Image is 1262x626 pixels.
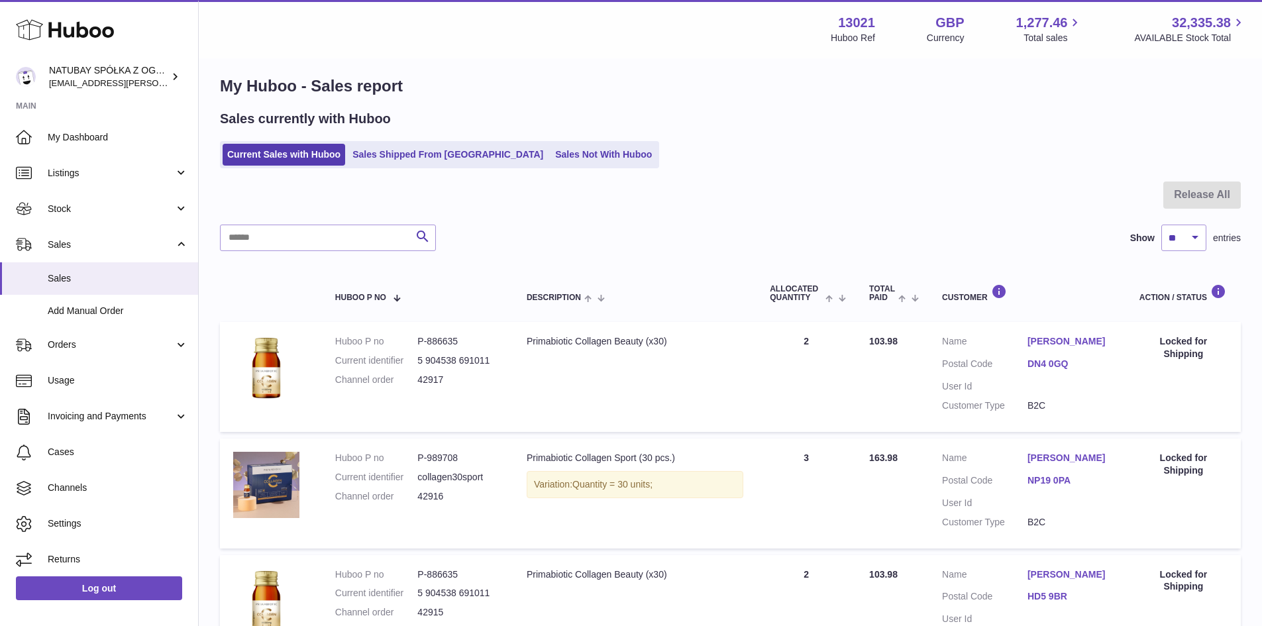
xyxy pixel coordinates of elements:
span: Sales [48,272,188,285]
span: 103.98 [869,336,898,346]
dt: Huboo P no [335,568,418,581]
dd: P-886635 [417,568,500,581]
span: Returns [48,553,188,566]
span: Total sales [1024,32,1082,44]
div: Action / Status [1139,284,1228,302]
a: HD5 9BR [1027,590,1113,603]
dt: User Id [942,497,1027,509]
span: 1,277.46 [1016,14,1068,32]
dt: Postal Code [942,474,1027,490]
a: DN4 0GQ [1027,358,1113,370]
span: entries [1213,232,1241,244]
div: Currency [927,32,965,44]
span: AVAILABLE Stock Total [1134,32,1246,44]
dd: B2C [1027,399,1113,412]
td: 3 [757,439,856,548]
h1: My Huboo - Sales report [220,76,1241,97]
dt: Postal Code [942,590,1027,606]
span: Orders [48,339,174,351]
dt: Name [942,335,1027,351]
span: 163.98 [869,452,898,463]
h2: Sales currently with Huboo [220,110,391,128]
dt: Huboo P no [335,335,418,348]
span: Cases [48,446,188,458]
span: My Dashboard [48,131,188,144]
a: Sales Not With Huboo [551,144,657,166]
dd: B2C [1027,516,1113,529]
dd: P-886635 [417,335,500,348]
dt: Name [942,568,1027,584]
div: Locked for Shipping [1139,335,1228,360]
dd: 5 904538 691011 [417,587,500,600]
span: Usage [48,374,188,387]
a: Log out [16,576,182,600]
a: [PERSON_NAME] [1027,568,1113,581]
strong: 13021 [838,14,875,32]
dt: Channel order [335,606,418,619]
dd: 5 904538 691011 [417,354,500,367]
a: 1,277.46 Total sales [1016,14,1083,44]
span: Quantity = 30 units; [572,479,653,490]
dt: Huboo P no [335,452,418,464]
dd: 42917 [417,374,500,386]
span: 32,335.38 [1172,14,1231,32]
div: Locked for Shipping [1139,568,1228,594]
span: Channels [48,482,188,494]
div: NATUBAY SPÓŁKA Z OGRANICZONĄ ODPOWIEDZIALNOŚCIĄ [49,64,168,89]
img: 130211718873386.jpg [233,452,299,518]
span: Settings [48,517,188,530]
dt: Current identifier [335,354,418,367]
dd: P-989708 [417,452,500,464]
span: Add Manual Order [48,305,188,317]
dt: Customer Type [942,399,1027,412]
dd: 42916 [417,490,500,503]
span: Description [527,293,581,302]
a: NP19 0PA [1027,474,1113,487]
a: Sales Shipped From [GEOGRAPHIC_DATA] [348,144,548,166]
a: 32,335.38 AVAILABLE Stock Total [1134,14,1246,44]
dd: collagen30sport [417,471,500,484]
span: ALLOCATED Quantity [770,285,822,302]
label: Show [1130,232,1155,244]
span: Huboo P no [335,293,386,302]
img: kacper.antkowski@natubay.pl [16,67,36,87]
td: 2 [757,322,856,432]
div: Locked for Shipping [1139,452,1228,477]
a: Current Sales with Huboo [223,144,345,166]
span: Sales [48,238,174,251]
dt: User Id [942,613,1027,625]
span: Total paid [869,285,895,302]
a: [PERSON_NAME] [1027,335,1113,348]
dt: Postal Code [942,358,1027,374]
span: 103.98 [869,569,898,580]
dt: Current identifier [335,587,418,600]
dd: 42915 [417,606,500,619]
div: Primabiotic Collagen Beauty (x30) [527,335,743,348]
span: Listings [48,167,174,180]
dt: Channel order [335,374,418,386]
img: 130211698054880.jpg [233,335,299,401]
span: [EMAIL_ADDRESS][PERSON_NAME][DOMAIN_NAME] [49,78,266,88]
strong: GBP [935,14,964,32]
dt: Customer Type [942,516,1027,529]
dt: Channel order [335,490,418,503]
div: Huboo Ref [831,32,875,44]
a: [PERSON_NAME] [1027,452,1113,464]
dt: Name [942,452,1027,468]
div: Customer [942,284,1113,302]
div: Variation: [527,471,743,498]
div: Primabiotic Collagen Sport (30 pcs.) [527,452,743,464]
div: Primabiotic Collagen Beauty (x30) [527,568,743,581]
span: Stock [48,203,174,215]
dt: User Id [942,380,1027,393]
span: Invoicing and Payments [48,410,174,423]
dt: Current identifier [335,471,418,484]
